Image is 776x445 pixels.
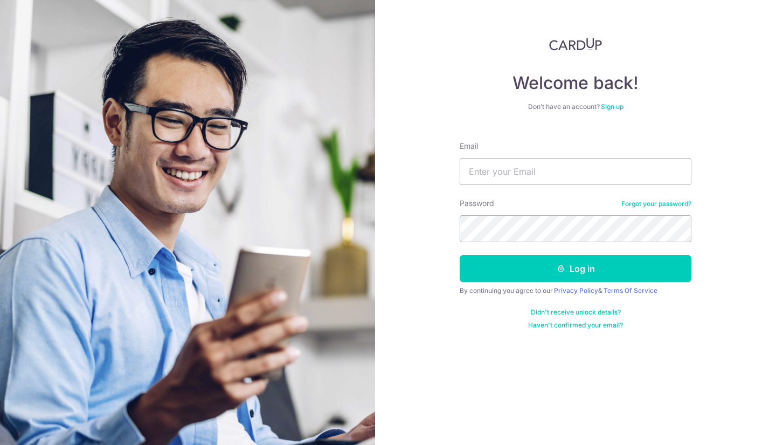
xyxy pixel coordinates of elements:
a: Didn't receive unlock details? [531,308,621,317]
div: By continuing you agree to our & [460,286,691,295]
a: Haven't confirmed your email? [528,321,623,330]
h4: Welcome back! [460,72,691,94]
input: Enter your Email [460,158,691,185]
img: CardUp Logo [549,38,602,51]
button: Log in [460,255,691,282]
div: Don’t have an account? [460,102,691,111]
a: Privacy Policy [554,286,598,295]
a: Sign up [601,102,623,111]
a: Forgot your password? [621,200,691,208]
label: Password [460,198,494,209]
a: Terms Of Service [604,286,657,295]
label: Email [460,141,478,152]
